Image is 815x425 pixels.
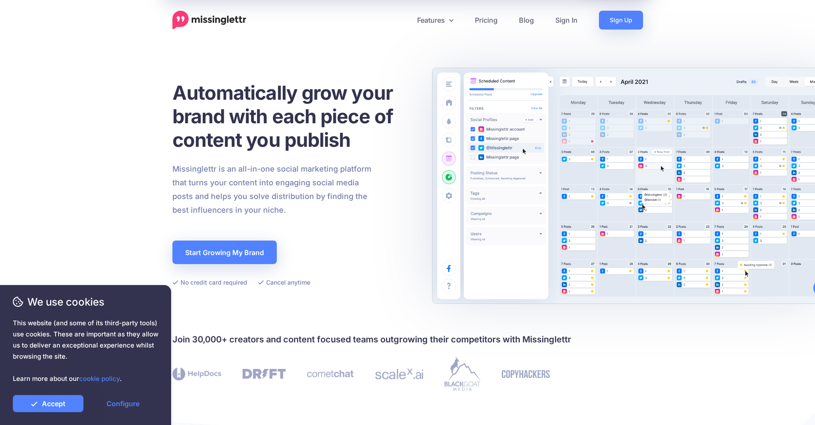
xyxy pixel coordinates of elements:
[13,294,158,309] span: We use cookies
[172,333,643,346] h4: Join 30,000+ creators and content focused teams outgrowing their competitors with Missinglettr
[172,277,247,288] li: No credit card required
[13,395,83,412] a: Accept
[79,374,120,383] a: cookie policy
[172,11,246,30] a: Home
[88,395,158,412] a: Configure
[258,277,310,288] li: Cancel anytime
[545,11,588,30] a: Sign In
[172,81,414,152] h1: Automatically grow your brand with each piece of content you publish
[13,318,158,384] span: This website (and some of its third-party tools) use cookies. These are important as they allow u...
[172,241,277,264] a: Start Growing My Brand
[406,11,464,30] a: Features
[172,162,372,217] p: Missinglettr is an all-in-one social marketing platform that turns your content into engaging soc...
[599,11,643,30] a: Sign Up
[508,11,545,30] a: Blog
[464,11,508,30] a: Pricing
